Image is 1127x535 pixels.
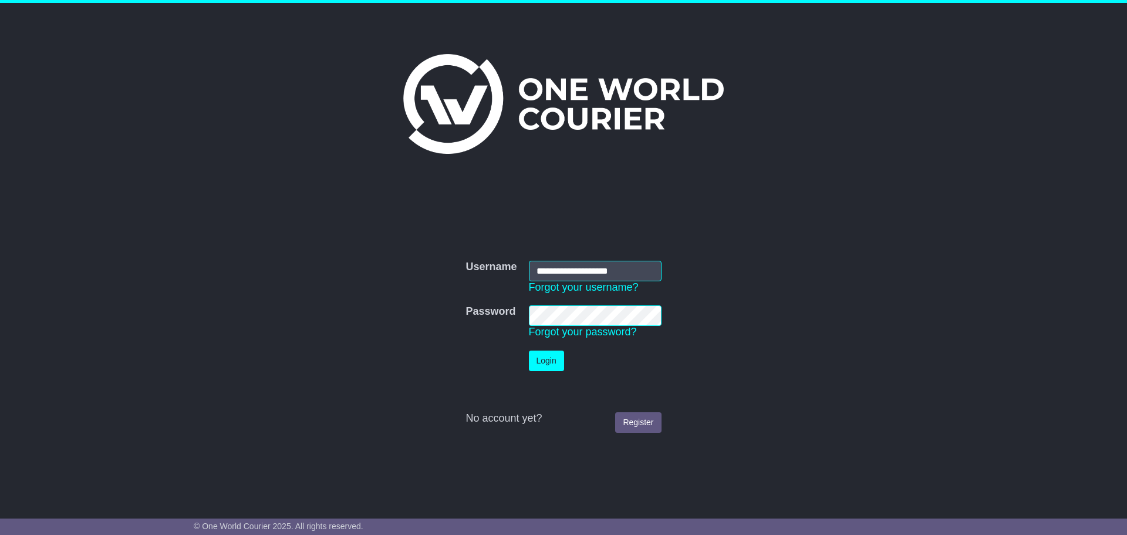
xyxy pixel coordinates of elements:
a: Register [615,412,661,433]
a: Forgot your password? [529,326,637,338]
img: One World [403,54,724,154]
div: No account yet? [465,412,661,425]
button: Login [529,351,564,371]
span: © One World Courier 2025. All rights reserved. [194,521,363,531]
label: Username [465,261,517,274]
label: Password [465,305,515,318]
a: Forgot your username? [529,281,639,293]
